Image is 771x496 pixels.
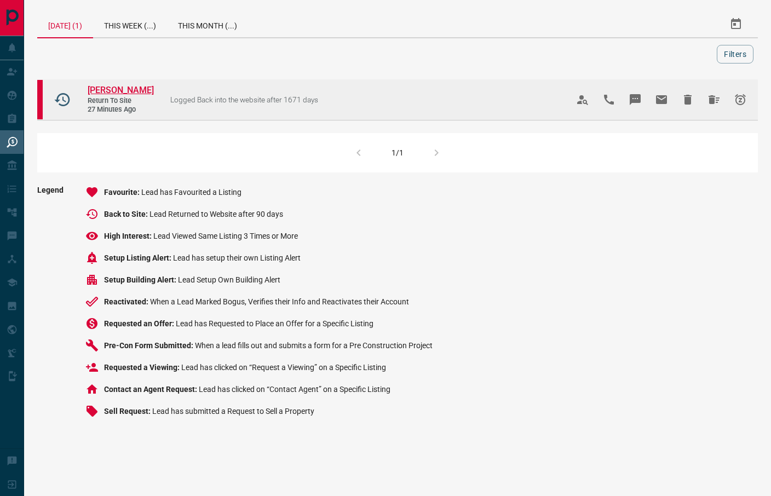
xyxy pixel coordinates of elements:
[181,363,386,372] span: Lead has clicked on “Request a Viewing” on a Specific Listing
[141,188,241,197] span: Lead has Favourited a Listing
[167,11,248,37] div: This Month (...)
[104,363,181,372] span: Requested a Viewing
[152,407,314,416] span: Lead has submitted a Request to Sell a Property
[104,253,173,262] span: Setup Listing Alert
[150,297,409,306] span: When a Lead Marked Bogus, Verifies their Info and Reactivates their Account
[153,232,298,240] span: Lead Viewed Same Listing 3 Times or More
[88,85,154,95] span: [PERSON_NAME]
[104,188,141,197] span: Favourite
[149,210,283,218] span: Lead Returned to Website after 90 days
[104,232,153,240] span: High Interest
[648,86,675,113] span: Email
[176,319,373,328] span: Lead has Requested to Place an Offer for a Specific Listing
[199,385,390,394] span: Lead has clicked on “Contact Agent” on a Specific Listing
[170,95,318,104] span: Logged Back into the website after 1671 days
[622,86,648,113] span: Message
[104,407,152,416] span: Sell Request
[88,105,153,114] span: 27 minutes ago
[178,275,280,284] span: Lead Setup Own Building Alert
[569,86,596,113] span: View Profile
[104,297,150,306] span: Reactivated
[104,385,199,394] span: Contact an Agent Request
[37,80,43,119] div: property.ca
[104,319,176,328] span: Requested an Offer
[701,86,727,113] span: Hide All from PATEMA PALMER
[37,186,64,426] span: Legend
[727,86,753,113] span: Snooze
[173,253,301,262] span: Lead has setup their own Listing Alert
[104,275,178,284] span: Setup Building Alert
[93,11,167,37] div: This Week (...)
[675,86,701,113] span: Hide
[88,85,153,96] a: [PERSON_NAME]
[195,341,433,350] span: When a lead fills out and submits a form for a Pre Construction Project
[104,341,195,350] span: Pre-Con Form Submitted
[717,45,753,64] button: Filters
[37,11,93,38] div: [DATE] (1)
[596,86,622,113] span: Call
[723,11,749,37] button: Select Date Range
[392,148,404,157] div: 1/1
[88,96,153,106] span: Return to Site
[104,210,149,218] span: Back to Site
